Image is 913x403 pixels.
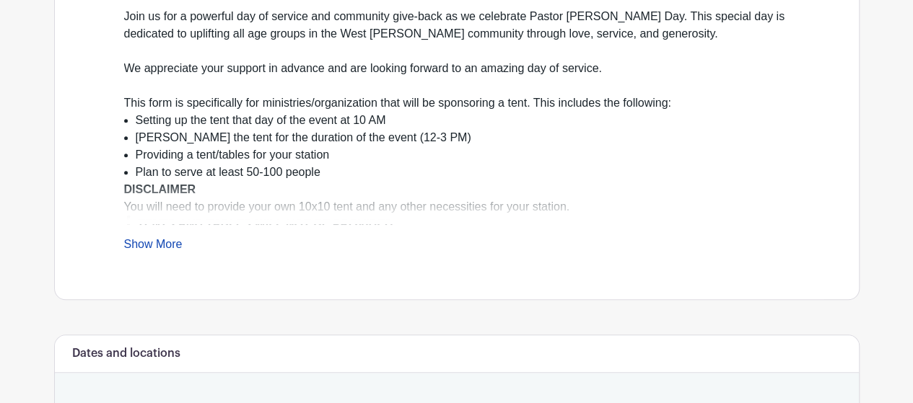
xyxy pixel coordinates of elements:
li: [PERSON_NAME] the tent for the duration of the event (12-3 PM) [136,129,790,146]
div: You will need to provide your own 10x10 tent and any other necessities for your station. [124,181,790,216]
li: Plan to serve at least 50-100 people [136,164,790,181]
h6: Dates and locations [72,347,180,360]
em: TENTS AND TABLES WILL NOT BE PROVIDED [137,218,393,230]
li: Setting up the tent that day of the event at 10 AM [136,112,790,129]
a: Show More [124,238,183,256]
li: Providing a tent/tables for your station [136,146,790,164]
div: Join us for a powerful day of service and community give-back as we celebrate Pastor [PERSON_NAME... [124,8,790,112]
strong: DISCLAIMER [124,183,196,195]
